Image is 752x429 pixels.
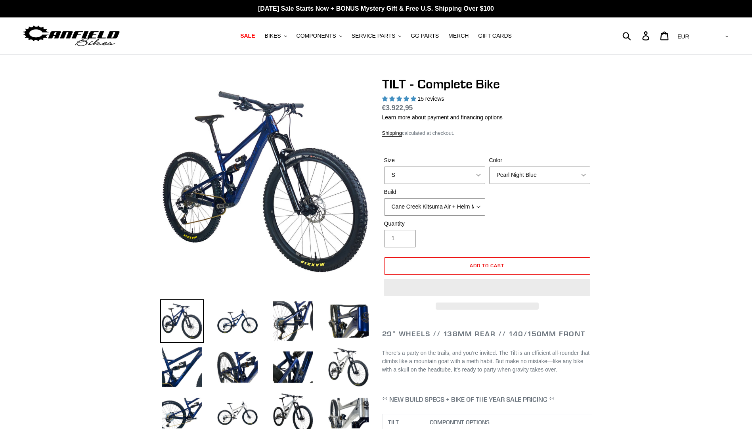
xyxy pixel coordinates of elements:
[489,156,590,165] label: Color
[448,33,469,39] span: MERCH
[327,299,370,343] img: Load image into Gallery viewer, TILT - Complete Bike
[382,96,418,102] span: 5.00 stars
[327,345,370,389] img: Load image into Gallery viewer, TILT - Complete Bike
[271,345,315,389] img: Load image into Gallery viewer, TILT - Complete Bike
[264,33,281,39] span: BIKES
[382,77,592,92] h1: TILT - Complete Bike
[382,130,402,137] a: Shipping
[474,31,516,41] a: GIFT CARDS
[160,299,204,343] img: Load image into Gallery viewer, TILT - Complete Bike
[260,31,291,41] button: BIKES
[297,33,336,39] span: COMPONENTS
[216,299,259,343] img: Load image into Gallery viewer, TILT - Complete Bike
[407,31,443,41] a: GG PARTS
[382,114,503,121] a: Learn more about payment and financing options
[411,33,439,39] span: GG PARTS
[382,396,592,403] h4: ** NEW BUILD SPECS + BIKE OF THE YEAR SALE PRICING **
[352,33,395,39] span: SERVICE PARTS
[417,96,444,102] span: 15 reviews
[348,31,405,41] button: SERVICE PARTS
[384,257,590,275] button: Add to cart
[384,220,485,228] label: Quantity
[240,33,255,39] span: SALE
[382,104,413,112] span: €3.922,95
[160,345,204,389] img: Load image into Gallery viewer, TILT - Complete Bike
[271,299,315,343] img: Load image into Gallery viewer, TILT - Complete Bike
[236,31,259,41] a: SALE
[384,156,485,165] label: Size
[627,27,647,44] input: Search
[470,262,504,268] span: Add to cart
[293,31,346,41] button: COMPONENTS
[382,129,592,137] div: calculated at checkout.
[444,31,473,41] a: MERCH
[478,33,512,39] span: GIFT CARDS
[382,329,592,338] h2: 29" Wheels // 138mm Rear // 140/150mm Front
[22,23,121,48] img: Canfield Bikes
[384,188,485,196] label: Build
[382,349,592,374] p: There’s a party on the trails, and you’re invited. The Tilt is an efficient all-rounder that clim...
[216,345,259,389] img: Load image into Gallery viewer, TILT - Complete Bike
